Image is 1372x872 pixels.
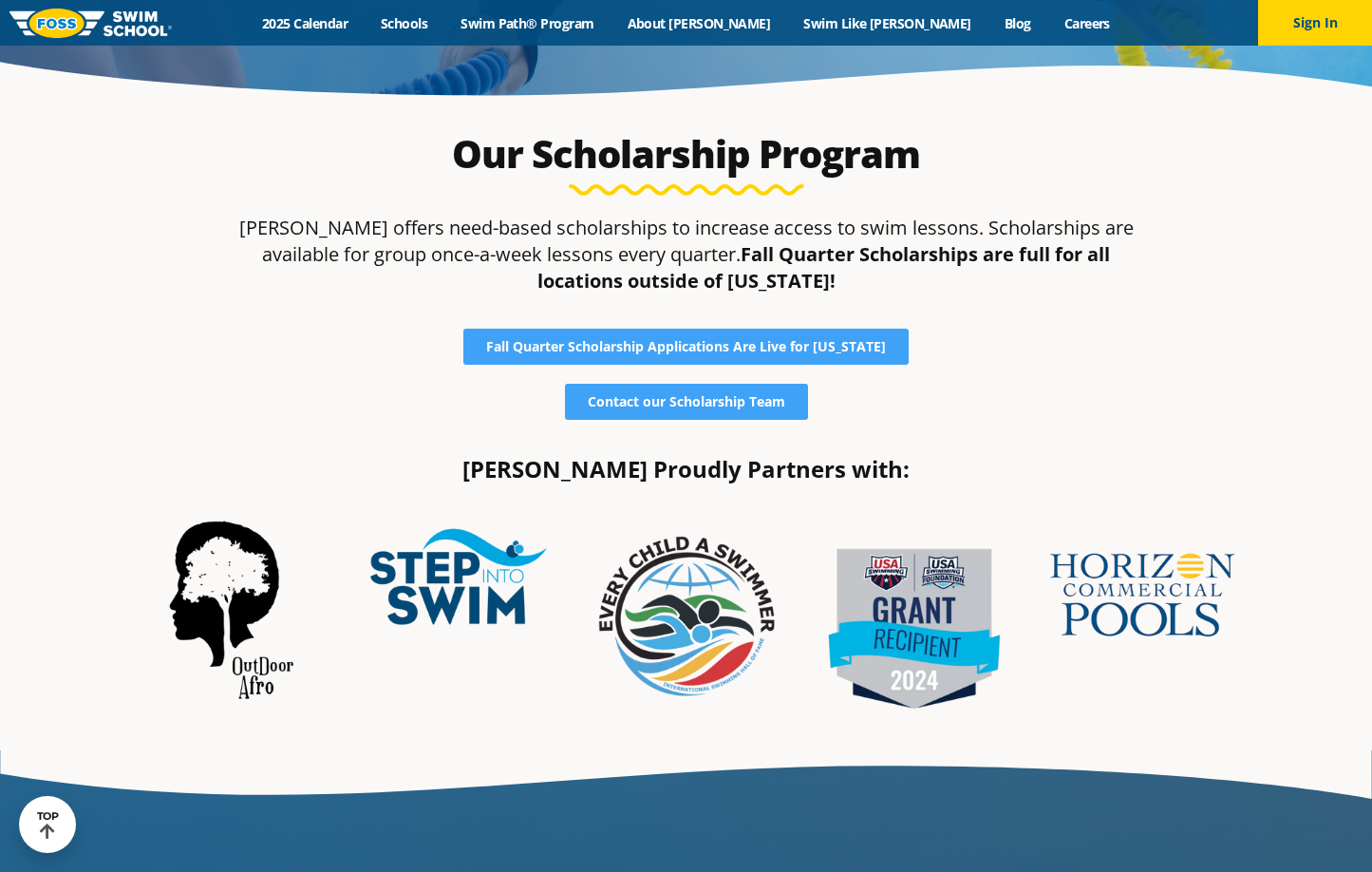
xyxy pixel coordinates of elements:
div: TOP [37,810,59,840]
img: FOSS Swim School Logo [9,9,172,38]
a: Contact our Scholarship Team [565,384,808,420]
a: Swim Like [PERSON_NAME] [787,14,988,32]
a: About [PERSON_NAME] [611,14,787,32]
a: 2025 Calendar [246,14,365,32]
span: Contact our Scholarship Team [588,395,785,408]
h2: Our Scholarship Program [238,131,1135,177]
span: Fall Quarter Scholarship Applications Are Live for [US_STATE] [486,340,886,353]
p: [PERSON_NAME] offers need-based scholarships to increase access to swim lessons. Scholarships are... [238,215,1135,294]
a: Blog [987,14,1047,32]
a: Fall Quarter Scholarship Applications Are Live for [US_STATE] [463,329,909,365]
a: Swim Path® Program [444,14,611,32]
h4: [PERSON_NAME] Proudly Partners with: [126,458,1247,481]
a: Careers [1047,14,1126,32]
a: Schools [365,14,444,32]
strong: Fall Quarter Scholarships are full for all locations outside of [US_STATE]! [537,241,1111,294]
